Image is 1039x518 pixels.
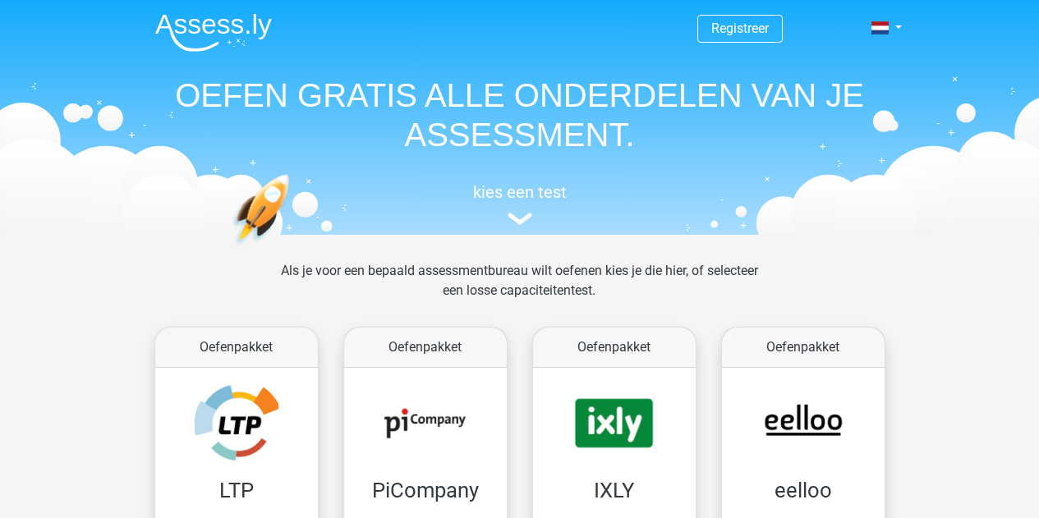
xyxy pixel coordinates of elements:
[142,182,898,226] a: kies een test
[142,76,898,154] h1: OEFEN GRATIS ALLE ONDERDELEN VAN JE ASSESSMENT.
[268,261,771,320] div: Als je voor een bepaald assessmentbureau wilt oefenen kies je die hier, of selecteer een losse ca...
[155,13,272,52] img: Assessly
[232,174,353,323] img: oefenen
[142,182,898,202] h5: kies een test
[711,21,769,36] a: Registreer
[508,213,532,225] img: assessment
